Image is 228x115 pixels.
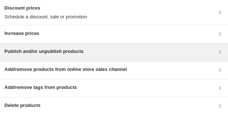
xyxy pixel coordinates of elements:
[4,48,83,55] h3: Publish and/or unpublish products
[4,13,87,21] p: Schedule a discount, sale or promotion
[4,102,40,109] h3: Delete products
[4,84,77,91] h3: Add/remove tags from products
[4,66,127,73] h3: Add/remove products from online store sales channel
[4,30,39,37] h3: Increase prices
[4,4,87,12] h3: Discount prices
